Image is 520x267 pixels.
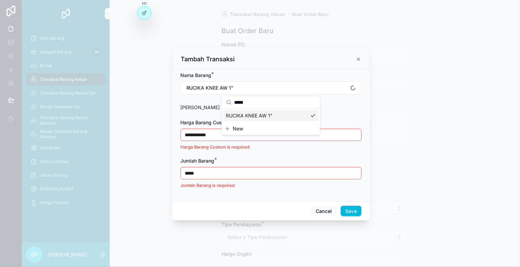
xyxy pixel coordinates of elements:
p: Harga Barang Custom is required [181,144,362,151]
button: New [225,125,317,132]
span: New [233,125,243,132]
div: Suggestions [222,109,320,123]
span: Nama Barang [181,72,211,78]
button: Cancel [311,206,337,217]
h3: Tambah Transaksi [181,55,235,63]
span: RUCIKA KNEE AW 1" [226,112,273,119]
p: Jumlah Barang is required [181,182,362,189]
span: [PERSON_NAME] [181,104,220,110]
span: Harga Barang Custom [181,119,231,125]
span: RUCIKA KNEE AW 1" [186,85,234,91]
span: Jumlah Barang [181,158,215,164]
button: Save [341,206,361,217]
button: Select Button [181,81,362,94]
